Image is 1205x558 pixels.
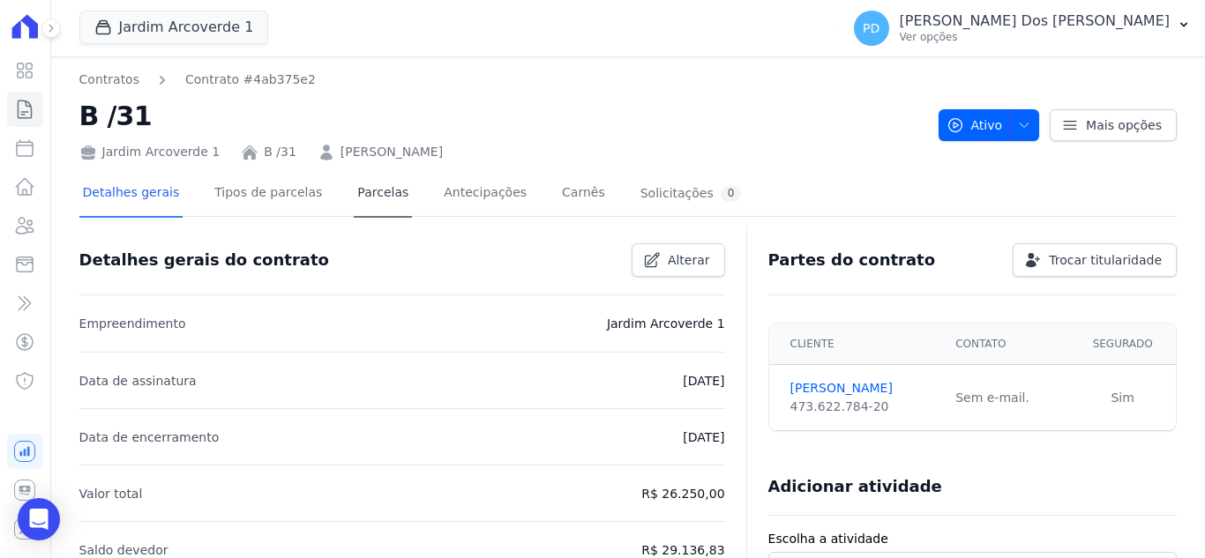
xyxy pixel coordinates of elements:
[79,313,186,334] p: Empreendimento
[79,96,924,136] h2: B /31
[558,171,609,218] a: Carnês
[79,171,183,218] a: Detalhes gerais
[264,143,296,161] a: B /31
[79,71,924,89] nav: Breadcrumb
[341,143,443,161] a: [PERSON_NAME]
[79,370,197,391] p: Data de assinatura
[790,379,935,398] a: [PERSON_NAME]
[79,427,220,448] p: Data de encerramento
[79,143,221,161] div: Jardim Arcoverde 1
[947,109,1003,141] span: Ativo
[185,71,316,89] a: Contrato #4ab375e2
[607,313,725,334] p: Jardim Arcoverde 1
[790,398,935,416] div: 473.622.784-20
[79,11,269,44] button: Jardim Arcoverde 1
[640,185,742,202] div: Solicitações
[1069,365,1176,431] td: Sim
[939,109,1040,141] button: Ativo
[768,530,1177,548] label: Escolha a atividade
[1050,109,1177,141] a: Mais opções
[683,427,724,448] p: [DATE]
[79,249,329,271] h3: Detalhes gerais do contrato
[1049,251,1162,269] span: Trocar titularidade
[211,171,326,218] a: Tipos de parcelas
[637,171,745,218] a: Solicitações0
[768,249,936,271] h3: Partes do contrato
[683,370,724,391] p: [DATE]
[79,71,139,89] a: Contratos
[945,365,1069,431] td: Sem e-mail.
[79,483,143,504] p: Valor total
[721,185,742,202] div: 0
[641,483,724,504] p: R$ 26.250,00
[18,498,60,540] div: Open Intercom Messenger
[1086,116,1162,134] span: Mais opções
[840,4,1205,53] button: PD [PERSON_NAME] Dos [PERSON_NAME] Ver opções
[863,22,879,34] span: PD
[632,243,725,277] a: Alterar
[1013,243,1177,277] a: Trocar titularidade
[354,171,412,218] a: Parcelas
[768,476,942,497] h3: Adicionar atividade
[1069,324,1176,365] th: Segurado
[945,324,1069,365] th: Contato
[440,171,530,218] a: Antecipações
[769,324,946,365] th: Cliente
[668,251,710,269] span: Alterar
[79,71,316,89] nav: Breadcrumb
[900,12,1170,30] p: [PERSON_NAME] Dos [PERSON_NAME]
[900,30,1170,44] p: Ver opções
